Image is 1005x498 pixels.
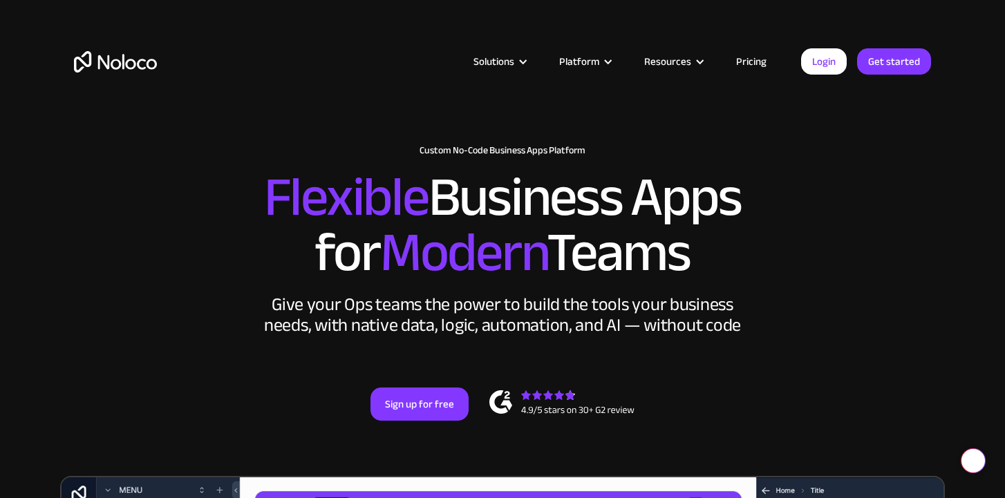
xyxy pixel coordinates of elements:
[261,294,744,336] div: Give your Ops teams the power to build the tools your business needs, with native data, logic, au...
[264,146,429,249] span: Flexible
[74,51,157,73] a: home
[627,52,719,70] div: Resources
[456,52,542,70] div: Solutions
[857,48,931,75] a: Get started
[719,52,784,70] a: Pricing
[473,52,514,70] div: Solutions
[542,52,627,70] div: Platform
[380,201,547,304] span: Modern
[74,170,931,280] h2: Business Apps for Teams
[370,387,469,421] a: Sign up for free
[644,52,691,70] div: Resources
[801,48,847,75] a: Login
[74,145,931,156] h1: Custom No-Code Business Apps Platform
[559,52,599,70] div: Platform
